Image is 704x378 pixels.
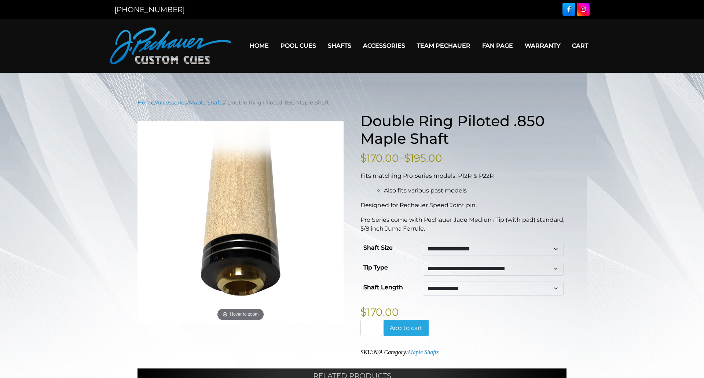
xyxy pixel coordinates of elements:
[519,36,566,55] a: Warranty
[137,121,344,323] img: Double Ring Piloted .850 Maple Shaft
[374,349,383,355] span: N/A
[110,27,231,64] img: Pechauer Custom Cues
[244,36,275,55] a: Home
[137,99,154,106] a: Home
[384,320,429,337] button: Add to cart
[360,150,566,166] p: –
[360,306,399,318] bdi: 170.00
[404,152,410,164] span: $
[360,349,382,355] span: SKU:
[411,36,476,55] a: Team Pechauer
[275,36,322,55] a: Pool Cues
[322,36,357,55] a: Shafts
[114,5,185,14] a: [PHONE_NUMBER]
[476,36,519,55] a: Fan Page
[408,349,439,355] a: Maple Shafts
[156,99,187,106] a: Accessories
[384,349,439,355] span: Category:
[384,186,566,195] li: Also fits various past models
[360,152,399,164] bdi: 170.00
[360,216,566,233] p: Pro Series come with Pechauer Jade Medium Tip (with pad) standard, 5/8 inch Juma Ferrule.
[137,99,566,107] nav: Breadcrumb
[137,121,344,323] a: 2Hover to zoom
[363,282,403,293] label: Shaft Length
[360,112,566,147] h1: Double Ring Piloted .850 Maple Shaft
[363,242,393,254] label: Shaft Size
[404,152,442,164] bdi: 195.00
[566,36,594,55] a: Cart
[360,201,566,210] p: Designed for Pechauer Speed Joint pin.
[357,36,411,55] a: Accessories
[360,172,566,180] p: Fits matching Pro Series models: P12R & P22R
[360,320,382,337] input: Product quantity
[189,99,224,106] a: Maple Shafts
[363,262,388,274] label: Tip Type
[360,306,367,318] span: $
[360,152,367,164] span: $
